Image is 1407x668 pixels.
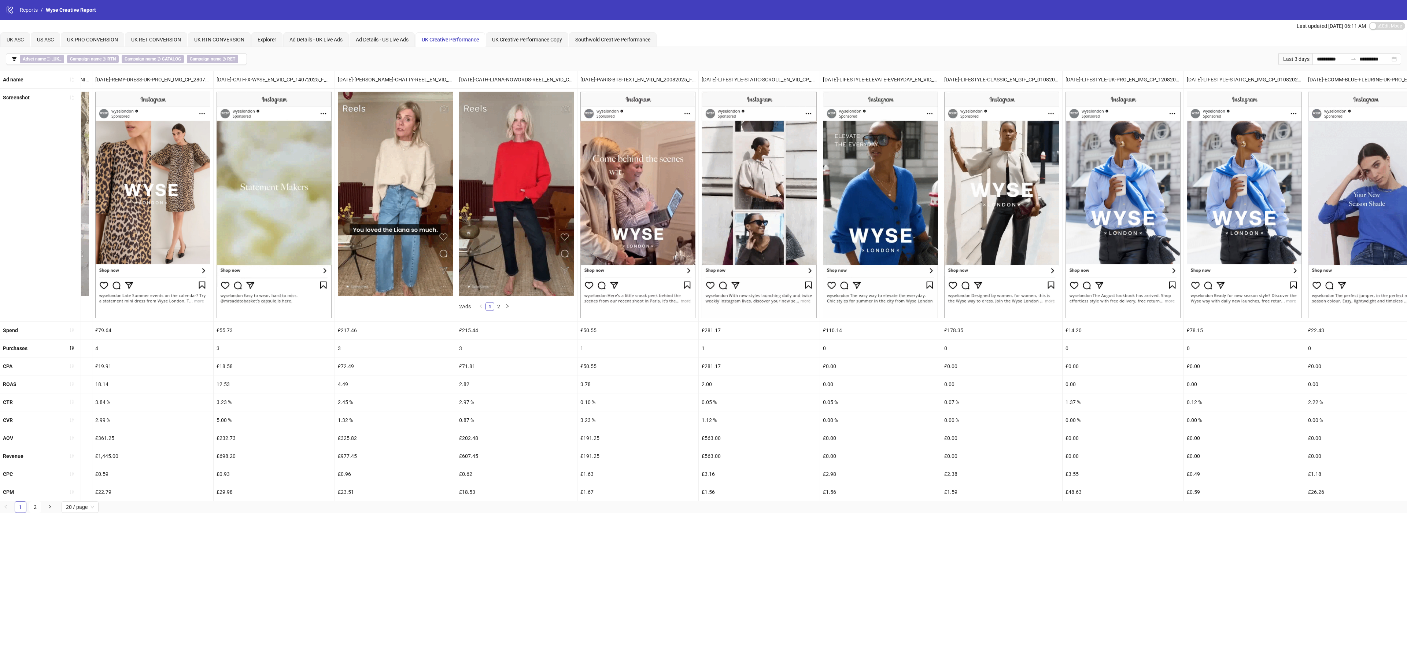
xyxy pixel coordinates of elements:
div: Last 3 days [1278,53,1312,65]
img: Screenshot 120230947056490055 [580,92,695,318]
div: 5.00 % [214,411,335,429]
div: £18.53 [456,483,577,501]
div: [DATE]-PARIS-BTS-TEXT_EN_VID_NI_20082025_F_CC_SC8_USP11_LOFI [577,71,698,88]
div: 3.78 [577,375,698,393]
div: £0.00 [941,357,1062,375]
div: 0.00 % [820,411,941,429]
div: £191.25 [577,429,698,447]
div: £0.00 [941,429,1062,447]
div: Page Size [62,501,99,513]
a: 2 [495,302,503,311]
div: £1.56 [699,483,820,501]
div: £14.20 [1063,322,1183,339]
div: 0 [1184,339,1305,357]
div: £18.58 [214,357,335,375]
span: sort-ascending [69,436,74,441]
b: Revenue [3,453,23,459]
li: Next Page [44,501,56,513]
div: 4.49 [335,375,456,393]
div: £0.59 [92,465,213,483]
div: 0 [941,339,1062,357]
div: 3 [214,339,335,357]
a: Reports [18,6,39,14]
div: 0 [1063,339,1183,357]
div: 3 [335,339,456,357]
div: 1.37 % [1063,393,1183,411]
b: CPM [3,489,14,495]
div: 3.84 % [92,393,213,411]
div: £79.64 [92,322,213,339]
span: Last updated [DATE] 06:11 AM [1297,23,1366,29]
div: £2.38 [941,465,1062,483]
div: £698.20 [214,447,335,465]
span: UK RET CONVERSION [131,37,181,43]
b: Ad name [3,77,23,82]
div: £178.35 [941,322,1062,339]
div: 3 [456,339,577,357]
div: 1.32 % [335,411,456,429]
div: 1 [699,339,820,357]
span: sort-ascending [69,471,74,477]
div: £55.73 [214,322,335,339]
button: right [44,501,56,513]
div: 3.23 % [577,411,698,429]
span: left [4,504,8,509]
div: £563.00 [699,429,820,447]
div: £0.00 [1184,429,1305,447]
img: Screenshot 120229434584320055 [1187,92,1302,318]
span: Explorer [258,37,276,43]
img: Screenshot 120229434625780055 [823,92,938,318]
div: £0.00 [1184,447,1305,465]
div: £3.16 [699,465,820,483]
div: £217.46 [335,322,456,339]
div: £1,445.00 [92,447,213,465]
div: 0.10 % [577,393,698,411]
div: £1.67 [577,483,698,501]
div: 0.00 % [1184,411,1305,429]
div: [DATE]-[PERSON_NAME]-CHATTY-REEL_EN_VID_CP_20082025_F_CC_SC7_USP4_LOFI [335,71,456,88]
b: CTR [3,399,13,405]
div: £1.63 [577,465,698,483]
img: Screenshot 120229434618520055 [944,92,1059,318]
span: 2 Ads [459,304,471,309]
b: Campaign name [125,56,156,62]
span: ∌ [122,55,184,63]
div: £1.56 [820,483,941,501]
span: sort-ascending [69,77,74,82]
b: ROAS [3,381,16,387]
b: CATALOG [162,56,181,62]
div: 0.00 [941,375,1062,393]
div: £3.55 [1063,465,1183,483]
span: 20 / page [66,502,94,513]
div: £325.82 [335,429,456,447]
img: Screenshot 120227631583960055 [217,92,332,318]
div: [DATE]-LIFESTYLE-STATIC_EN_IMG_CP_01082025_F_CC_SC24_None_TOF [1184,71,1305,88]
div: £607.45 [456,447,577,465]
div: 0.12 % [1184,393,1305,411]
div: £48.63 [1063,483,1183,501]
div: £0.93 [214,465,335,483]
img: Screenshot 120229972540920055 [1066,92,1181,318]
a: 2 [30,502,41,513]
div: £191.25 [577,447,698,465]
span: to [1351,56,1356,62]
div: £0.00 [820,429,941,447]
b: Campaign name [70,56,101,62]
a: 1 [15,502,26,513]
b: Spend [3,327,18,333]
div: £977.45 [335,447,456,465]
div: £50.55 [577,357,698,375]
div: [DATE]-CATH-X-WYSE_EN_VID_CP_14072025_F_CC_SC1_None_NEWSEASON [214,71,335,88]
b: CPA [3,363,12,369]
div: 1 [577,339,698,357]
div: £71.81 [456,357,577,375]
div: 1.12 % [699,411,820,429]
b: RTN [107,56,116,62]
span: sort-ascending [69,327,74,333]
div: £202.48 [456,429,577,447]
span: UK ASC [7,37,24,43]
div: £0.00 [941,447,1062,465]
li: 2 [494,302,503,311]
b: Campaign name [190,56,221,62]
div: £281.17 [699,357,820,375]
